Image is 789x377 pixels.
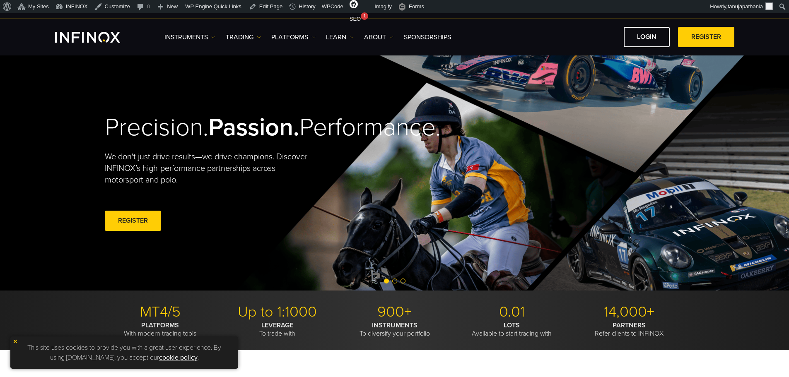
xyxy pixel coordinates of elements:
[504,321,520,329] strong: LOTS
[350,16,361,22] span: SEO
[401,279,405,283] span: Go to slide 3
[261,321,293,329] strong: LEVERAGE
[678,27,734,47] a: REGISTER
[159,353,198,362] a: cookie policy
[574,321,685,338] p: Refer clients to INFINOX
[14,341,234,365] p: This site uses cookies to provide you with a great user experience. By using [DOMAIN_NAME], you a...
[222,321,333,338] p: To trade with
[164,32,215,42] a: Instruments
[226,32,261,42] a: TRADING
[339,303,450,321] p: 900+
[574,303,685,321] p: 14,000+
[364,32,393,42] a: ABOUT
[105,113,366,143] h2: Precision. Performance.
[456,303,567,321] p: 0.01
[456,321,567,338] p: Available to start trading with
[105,211,161,231] a: REGISTER
[392,279,397,283] span: Go to slide 2
[222,303,333,321] p: Up to 1:1000
[404,32,451,42] a: SPONSORSHIPS
[384,279,389,283] span: Go to slide 1
[208,113,299,142] strong: Passion.
[105,321,216,338] p: With modern trading tools
[55,32,140,43] a: INFINOX Logo
[105,303,216,321] p: MT4/5
[12,339,18,344] img: yellow close icon
[613,321,646,329] strong: PARTNERS
[326,32,354,42] a: Learn
[361,12,368,20] div: 1
[624,27,670,47] a: LOGIN
[339,321,450,338] p: To diversify your portfolio
[271,32,316,42] a: PLATFORMS
[141,321,179,329] strong: PLATFORMS
[372,321,417,329] strong: INSTRUMENTS
[105,151,314,186] p: We don't just drive results—we drive champions. Discover INFINOX’s high-performance partnerships ...
[728,3,763,10] span: tanujapathania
